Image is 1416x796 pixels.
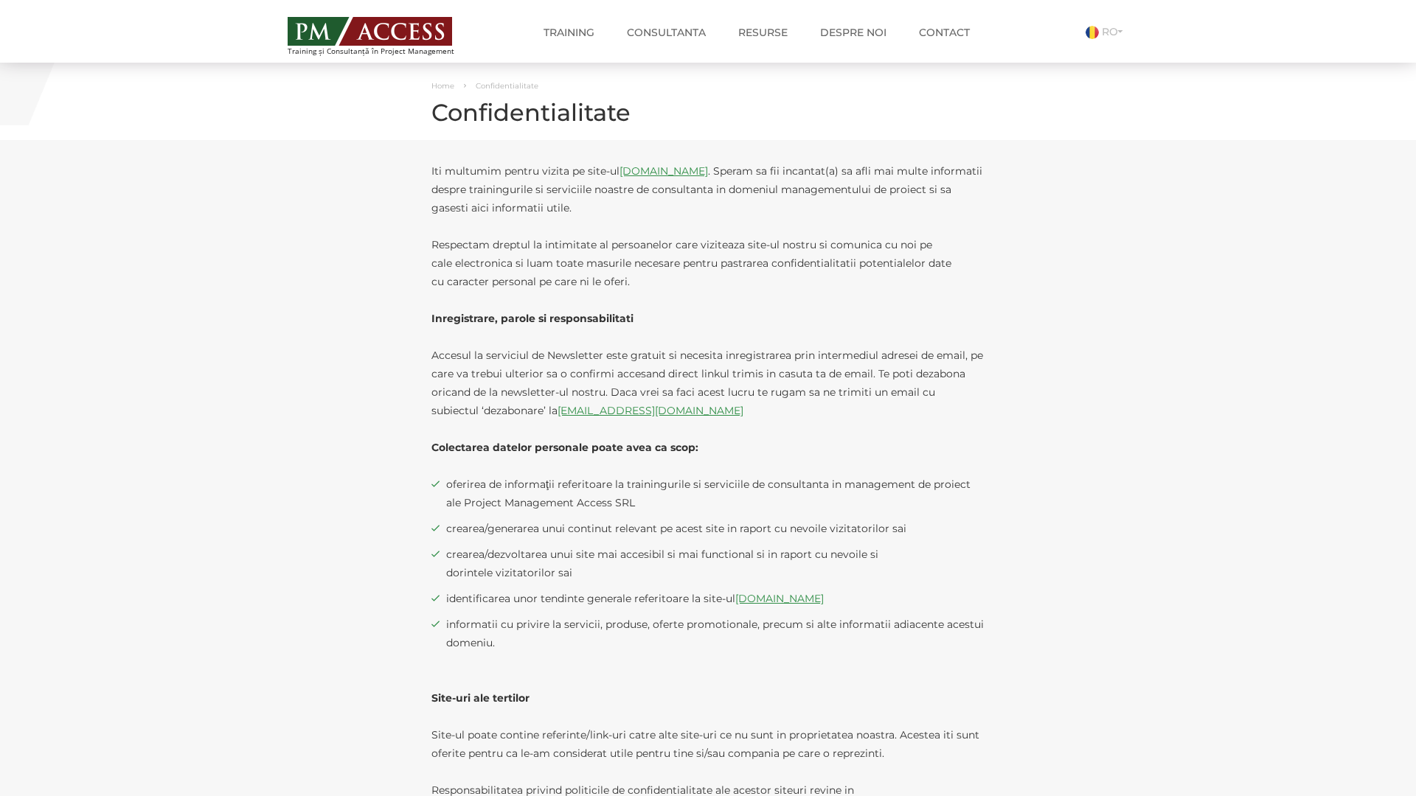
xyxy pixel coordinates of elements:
h1: Confidentialitate [431,99,985,125]
span: oferirea de informaţii referitoare la trainingurile si serviciile de consultanta in management de... [446,475,985,512]
a: Training [532,18,605,47]
a: Training și Consultanță în Project Management [288,13,482,55]
a: Home [431,81,454,91]
span: crearea/generarea unui continut relevant pe acest site in raport cu nevoile vizitatorilor sai [446,520,985,538]
span: identificarea unor tendinte generale referitoare la site-ul [446,590,985,608]
a: Despre noi [809,18,898,47]
strong: Site-uri ale tertilor [431,691,530,705]
a: Consultanta [616,18,717,47]
a: [DOMAIN_NAME] [735,592,824,605]
strong: Colectarea datelor personale poate avea ca scop: [431,441,698,454]
span: informatii cu privire la servicii, produse, oferte promotionale, precum si alte informatii adiace... [446,615,985,652]
span: Training și Consultanță în Project Management [288,47,482,55]
p: Iti multumim pentru vizita pe site-ul . Speram sa fii incantat(a) sa afli mai multe informatii de... [431,162,985,217]
img: Romana [1086,26,1099,39]
p: Accesul la serviciul de Newsletter este gratuit si necesita inregistrarea prin intermediul adrese... [431,346,985,420]
strong: Inregistrare, parole si responsabilitati [431,312,634,325]
span: Confidentialitate [476,81,538,91]
a: Contact [908,18,981,47]
p: Site-ul poate contine referinte/link-uri catre alte site-uri ce nu sunt in proprietatea noastra. ... [431,726,985,763]
p: Respectam dreptul la intimitate al persoanelor care viziteaza site-ul nostru si comunica cu noi p... [431,236,985,291]
span: crearea/dezvoltarea unui site mai accesibil si mai functional si in raport cu nevoile si dorintel... [446,545,985,582]
a: [DOMAIN_NAME] [619,164,708,178]
img: PM ACCESS - Echipa traineri si consultanti certificati PMP: Narciss Popescu, Mihai Olaru, Monica ... [288,17,452,46]
a: Resurse [727,18,799,47]
a: RO [1086,25,1128,38]
a: [EMAIL_ADDRESS][DOMAIN_NAME] [558,404,743,417]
